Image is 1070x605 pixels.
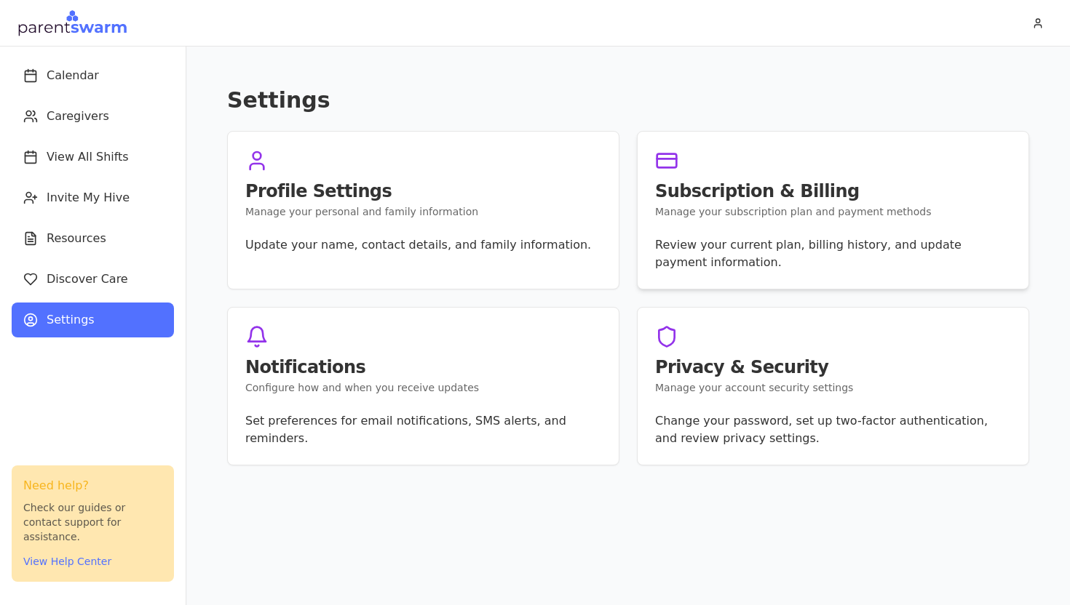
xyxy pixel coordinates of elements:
span: Resources [47,230,106,247]
button: Resources [12,221,174,256]
p: Manage your personal and family information [245,204,601,219]
h3: Notifications [245,358,601,376]
span: Caregivers [47,108,109,125]
p: Review your current plan, billing history, and update payment information. [655,236,1011,271]
h3: Need help? [23,477,162,494]
h3: Profile Settings [245,183,601,200]
span: Settings [47,311,95,329]
h1: Settings [227,87,1029,113]
button: Invite My Hive [12,180,174,215]
p: Set preferences for email notifications, SMS alerts, and reminders. [245,412,601,447]
span: Calendar [47,67,99,84]
p: Update your name, contact details, and family information. [245,236,601,254]
button: View Help Center [23,554,111,569]
a: NotificationsConfigure how and when you receive updatesSet preferences for email notifications, S... [227,307,619,465]
p: Manage your account security settings [655,380,1011,395]
span: View All Shifts [47,148,129,166]
img: Parentswarm Logo [17,9,127,38]
h3: Subscription & Billing [655,183,1011,200]
button: Caregivers [12,99,174,134]
h3: Privacy & Security [655,358,1011,376]
p: Manage your subscription plan and payment methods [655,204,1011,219]
p: Change your password, set up two-factor authentication, and review privacy settings. [655,412,1011,447]
button: Discover Care [12,262,174,297]
button: Settings [12,302,174,337]
span: Discover Care [47,271,128,288]
span: Invite My Hive [47,189,130,207]
a: Subscription & BillingManage your subscription plan and payment methodsReview your current plan, ... [637,131,1029,289]
p: Check our guides or contact support for assistance. [23,500,162,544]
a: Privacy & SecurityManage your account security settingsChange your password, set up two-factor au... [637,307,1029,465]
button: View All Shifts [12,140,174,175]
button: Calendar [12,58,174,93]
a: Profile SettingsManage your personal and family informationUpdate your name, contact details, and... [227,131,619,289]
p: Configure how and when you receive updates [245,380,601,395]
